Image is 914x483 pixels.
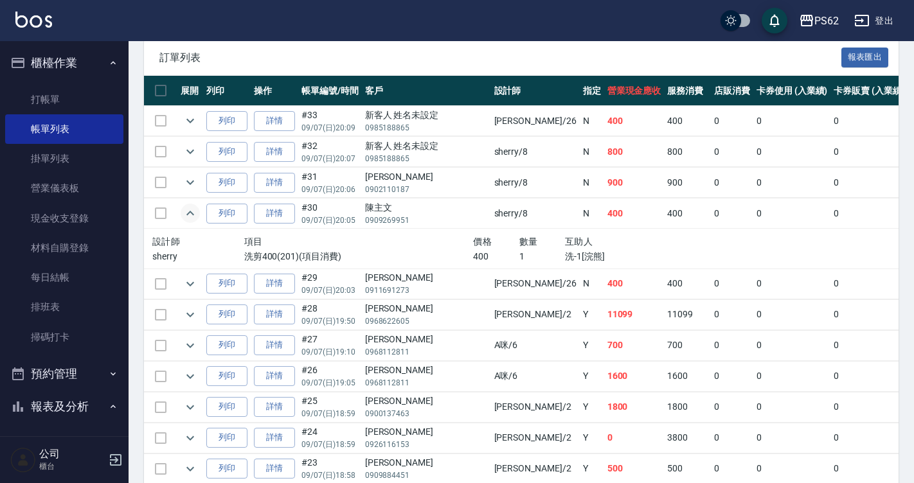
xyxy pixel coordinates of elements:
[362,76,491,106] th: 客戶
[365,408,488,419] p: 0900137463
[365,470,488,481] p: 0909884451
[181,428,200,448] button: expand row
[206,142,247,162] button: 列印
[604,299,665,329] td: 11099
[604,268,665,299] td: 400
[244,236,263,247] span: 項目
[830,299,908,329] td: 0
[664,76,711,106] th: 服務消費
[580,392,604,422] td: Y
[5,390,123,423] button: 報表及分析
[301,408,359,419] p: 09/07 (日) 18:59
[830,423,908,453] td: 0
[301,122,359,134] p: 09/07 (日) 20:09
[604,106,665,136] td: 400
[365,315,488,327] p: 0968622605
[298,76,362,106] th: 帳單編號/時間
[711,106,753,136] td: 0
[491,137,580,167] td: sherry /8
[251,76,298,106] th: 操作
[753,299,831,329] td: 0
[39,448,105,461] h5: 公司
[39,461,105,472] p: 櫃台
[711,76,753,106] th: 店販消費
[580,268,604,299] td: N
[206,366,247,386] button: 列印
[298,168,362,198] td: #31
[711,299,753,329] td: 0
[206,204,247,224] button: 列印
[365,201,488,215] div: 陳主文
[5,357,123,391] button: 預約管理
[580,76,604,106] th: 指定
[298,392,362,422] td: #25
[830,198,908,229] td: 0
[604,198,665,229] td: 400
[206,428,247,448] button: 列印
[711,392,753,422] td: 0
[301,315,359,327] p: 09/07 (日) 19:50
[152,236,180,247] span: 設計師
[365,364,488,377] div: [PERSON_NAME]
[664,299,711,329] td: 11099
[5,428,123,458] a: 報表目錄
[491,299,580,329] td: [PERSON_NAME] /2
[206,397,247,417] button: 列印
[298,423,362,453] td: #24
[244,250,474,263] p: 洗剪400(201)(項目消費)
[664,106,711,136] td: 400
[753,330,831,360] td: 0
[830,392,908,422] td: 0
[5,114,123,144] a: 帳單列表
[565,236,593,247] span: 互助人
[604,76,665,106] th: 營業現金應收
[753,137,831,167] td: 0
[254,366,295,386] a: 詳情
[181,204,200,223] button: expand row
[254,173,295,193] a: 詳情
[301,377,359,389] p: 09/07 (日) 19:05
[5,322,123,352] a: 掃碼打卡
[491,198,580,229] td: sherry /8
[473,236,492,247] span: 價格
[711,330,753,360] td: 0
[519,250,565,263] p: 1
[5,46,123,80] button: 櫃檯作業
[753,168,831,198] td: 0
[206,335,247,355] button: 列印
[580,168,604,198] td: N
[365,333,488,346] div: [PERSON_NAME]
[664,423,711,453] td: 3800
[298,198,362,229] td: #30
[254,204,295,224] a: 詳情
[206,173,247,193] button: 列印
[365,109,488,122] div: 新客人 姓名未設定
[181,173,200,192] button: expand row
[181,336,200,355] button: expand row
[711,198,753,229] td: 0
[365,271,488,285] div: [PERSON_NAME]
[753,361,831,391] td: 0
[5,292,123,322] a: 排班表
[298,330,362,360] td: #27
[711,361,753,391] td: 0
[519,236,538,247] span: 數量
[254,428,295,448] a: 詳情
[301,285,359,296] p: 09/07 (日) 20:03
[841,51,889,63] a: 報表匯出
[580,361,604,391] td: Y
[365,456,488,470] div: [PERSON_NAME]
[753,106,831,136] td: 0
[365,215,488,226] p: 0909269951
[604,392,665,422] td: 1800
[181,398,200,417] button: expand row
[664,268,711,299] td: 400
[604,330,665,360] td: 700
[206,274,247,294] button: 列印
[491,392,580,422] td: [PERSON_NAME] /2
[365,439,488,450] p: 0926116153
[365,153,488,164] p: 0985188865
[711,423,753,453] td: 0
[794,8,844,34] button: PS62
[473,250,519,263] p: 400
